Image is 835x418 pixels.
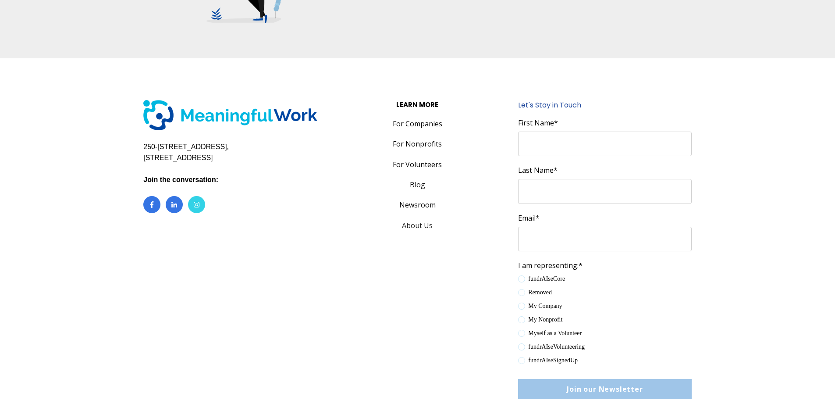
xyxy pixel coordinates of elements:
[143,100,316,130] img: Meaningful Work Logo
[331,100,504,110] h4: Learn More
[331,159,504,170] a: For Volunteers
[518,357,578,364] span: fundrAIseSignedUp
[518,118,554,128] span: First Name
[143,143,229,150] span: 250-[STREET_ADDRESS],
[518,275,565,282] span: fundrAIseCore
[143,154,213,161] span: [STREET_ADDRESS]
[143,176,218,183] strong: Join the conversation:
[518,289,552,296] span: Removed
[518,261,579,270] span: I am representing:
[518,165,554,175] span: Last Name
[518,303,562,309] span: My Company
[518,343,585,350] span: fundrAIseVolunteering
[331,118,504,129] a: For Companies
[518,100,691,118] h3: Let's Stay in Touch
[518,213,536,223] span: Email
[331,179,504,190] a: Blog
[331,139,504,149] a: For Nonprofits
[331,220,504,231] a: About Us
[518,330,582,336] span: Myself as a Volunteer
[331,114,504,236] div: Navigation Menu
[331,200,504,210] a: Newsroom
[518,379,691,399] input: Join our Newsletter
[518,316,562,323] span: My Nonprofit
